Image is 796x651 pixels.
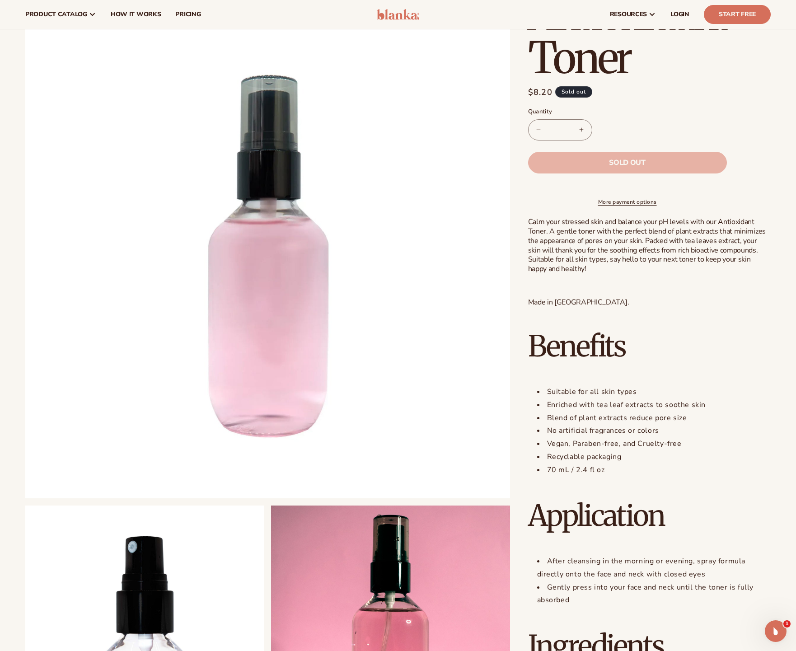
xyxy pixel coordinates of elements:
[528,501,771,531] h2: Application
[528,152,727,173] button: Sold out
[528,217,766,274] span: Calm your stressed skin and balance your pH levels with our Antioxidant Toner. A gentle toner wit...
[537,556,746,579] span: After cleansing in the morning or evening, spray formula directly onto the face and neck with clo...
[537,582,754,605] span: Gently press into your face and neck until the toner is fully absorbed
[610,11,647,18] span: resources
[547,426,659,436] span: No artificial fragrances or colors
[547,413,687,423] span: Blend of plant extracts reduce pore size
[670,11,689,18] span: LOGIN
[528,297,629,307] span: Made in [GEOGRAPHIC_DATA].
[175,11,201,18] span: pricing
[547,387,637,397] span: Suitable for all skin types
[547,452,622,462] span: Recyclable packaging
[704,5,771,24] a: Start Free
[377,9,420,20] img: logo
[547,400,706,410] span: Enriched with tea leaf extracts to soothe skin
[528,331,771,361] h2: Benefits
[547,465,605,475] span: 70 mL / 2.4 fl oz
[609,159,645,166] span: Sold out
[765,620,787,642] iframe: Intercom live chat
[528,108,727,117] label: Quantity
[555,86,592,98] span: Sold out
[111,11,161,18] span: How It Works
[528,198,727,206] a: More payment options
[783,620,791,628] span: 1
[25,11,87,18] span: product catalog
[547,439,682,449] span: Vegan, Paraben-free, and Cruelty-free
[528,86,553,98] span: $8.20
